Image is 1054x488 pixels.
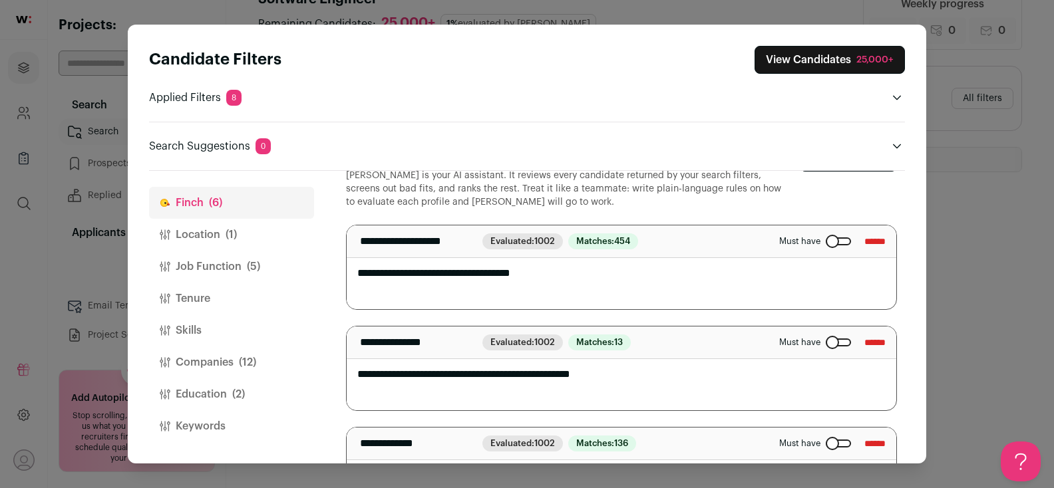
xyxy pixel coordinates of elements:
[149,187,314,219] button: Finch(6)
[232,386,245,402] span: (2)
[149,251,314,283] button: Job Function(5)
[346,169,784,209] p: [PERSON_NAME] is your AI assistant. It reviews every candidate returned by your search filters, s...
[568,334,631,350] span: Matches:
[149,378,314,410] button: Education(2)
[256,138,271,154] span: 0
[482,233,563,249] span: Evaluated:
[534,439,555,447] span: 1002
[482,435,563,451] span: Evaluated:
[149,314,314,346] button: Skills
[856,53,894,66] div: 25,000+
[247,259,260,275] span: (5)
[755,46,905,74] button: Close search preferences
[149,52,281,68] strong: Candidate Filters
[149,283,314,314] button: Tenure
[534,338,555,346] span: 1002
[614,237,630,245] span: 454
[779,438,820,449] span: Must have
[149,219,314,251] button: Location(1)
[534,237,555,245] span: 1002
[239,354,256,370] span: (12)
[568,435,636,451] span: Matches:
[226,90,242,106] span: 8
[568,233,638,249] span: Matches:
[209,195,222,211] span: (6)
[149,138,271,154] p: Search Suggestions
[226,227,237,243] span: (1)
[779,337,820,348] span: Must have
[1001,441,1041,481] iframe: Help Scout Beacon - Open
[614,338,623,346] span: 13
[614,439,628,447] span: 136
[779,236,820,247] span: Must have
[889,90,905,106] button: Open applied filters
[149,410,314,442] button: Keywords
[482,334,563,350] span: Evaluated:
[149,90,242,106] p: Applied Filters
[149,346,314,378] button: Companies(12)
